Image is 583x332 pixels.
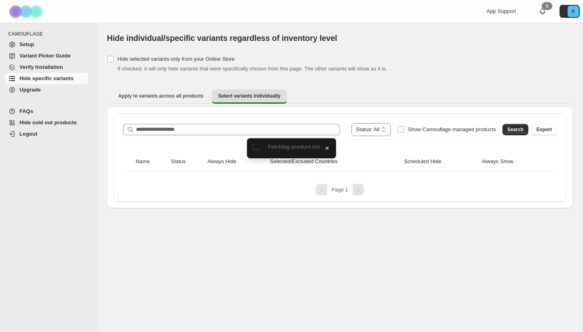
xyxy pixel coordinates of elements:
th: Always Hide [205,153,268,171]
span: If checked, it will only hide variants that were specifically chosen from this page. The other va... [117,66,387,72]
span: Avatar with initials B [568,6,579,17]
nav: Pagination [120,184,560,195]
span: Fetching product list [268,144,320,150]
span: Setup [19,41,34,47]
span: Upgrade [19,87,41,93]
span: Search [507,126,523,133]
span: Hide specific variants [19,75,74,81]
a: Logout [5,128,88,140]
button: Select variants individually [212,89,287,104]
th: Scheduled Hide [402,153,479,171]
a: Setup [5,39,88,50]
a: Hide specific variants [5,73,88,84]
img: Camouflage [6,0,47,23]
span: Page 1 [332,187,348,193]
span: Show Camouflage managed products [408,126,496,132]
div: Select variants individually [107,107,573,208]
span: FAQs [19,108,33,114]
span: Hide selected variants only from your Online Store [117,56,235,62]
span: Logout [19,131,37,137]
span: Select variants individually [218,93,281,99]
span: Hide sold out products [19,119,77,126]
button: Export [532,124,557,135]
span: Verify Installation [19,64,63,70]
span: Variant Picker Guide [19,53,70,59]
span: Hide individual/specific variants regardless of inventory level [107,34,337,43]
div: 0 [542,2,552,10]
a: Verify Installation [5,62,88,73]
a: Variant Picker Guide [5,50,88,62]
span: App Support [487,8,516,14]
a: Upgrade [5,84,88,96]
th: Selected/Excluded Countries [268,153,402,171]
button: Avatar with initials B [560,5,580,18]
a: Hide sold out products [5,117,88,128]
th: Always Show [479,153,546,171]
span: CAMOUFLAGE [8,31,91,37]
button: Search [502,124,528,135]
th: Status [168,153,205,171]
span: Apply to variants across all products [118,93,204,99]
a: FAQs [5,106,88,117]
button: Apply to variants across all products [112,89,210,102]
th: Name [133,153,168,171]
span: Export [536,126,552,133]
a: 0 [538,7,547,15]
text: B [572,9,574,14]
